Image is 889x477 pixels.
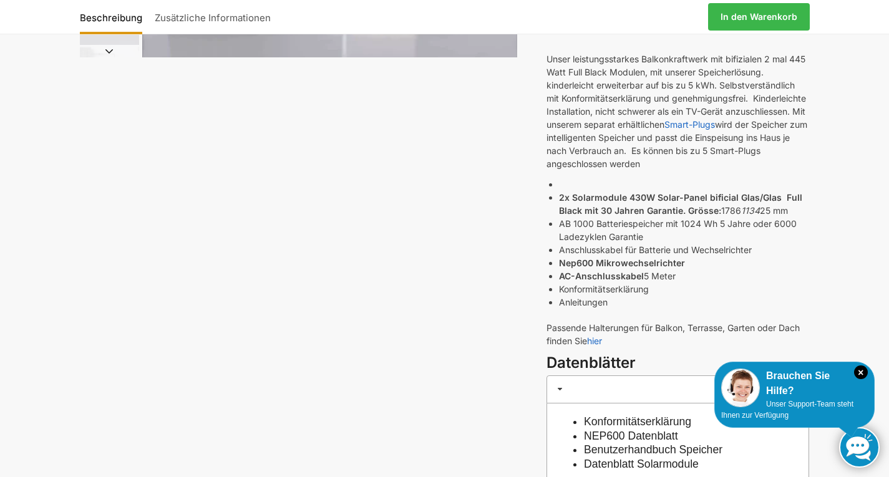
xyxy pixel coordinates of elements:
strong: AC-Anschlusskabel [559,271,644,281]
a: NEP600 Datenblatt [584,430,678,442]
li: Konformitätserklärung [559,282,809,296]
strong: 2x Solarmodule 430W Solar-Panel bificial Glas/Glas Full Black mit 30 Jahren Garantie. Grösse: [559,192,802,216]
a: Beschreibung [80,2,148,32]
h3: Datenblätter [547,352,809,374]
button: Next slide [80,45,139,57]
a: In den Warenkorb [708,3,810,31]
i: Schließen [854,365,868,379]
em: 1134 [741,205,760,216]
a: Datenblatt Solarmodule [584,458,699,470]
span: 1786 25 mm [721,205,788,216]
a: Smart-Plugs [664,119,715,130]
a: hier [587,335,602,346]
p: Passende Halterungen für Balkon, Terrasse, Garten oder Dach finden Sie [547,321,809,347]
li: Anleitungen [559,296,809,309]
a: Benutzerhandbuch Speicher [584,443,722,456]
a: Konformitätserklärung [584,415,691,428]
li: 5 Meter [559,269,809,282]
img: 1 (3) [80,35,139,94]
div: Brauchen Sie Hilfe? [721,369,868,398]
a: Zusätzliche Informationen [148,2,277,32]
strong: Nep600 Mikrowechselrichter [559,258,685,268]
span: Unser Support-Team steht Ihnen zur Verfügung [721,400,853,420]
li: AB 1000 Batteriespeicher mit 1024 Wh 5 Jahre oder 6000 Ladezyklen Garantie [559,217,809,243]
p: Unser leistungsstarkes Balkonkraftwerk mit bifizialen 2 mal 445 Watt Full Black Modulen, mit unse... [547,52,809,170]
li: Anschlusskabel für Batterie und Wechselrichter [559,243,809,256]
img: Customer service [721,369,760,407]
